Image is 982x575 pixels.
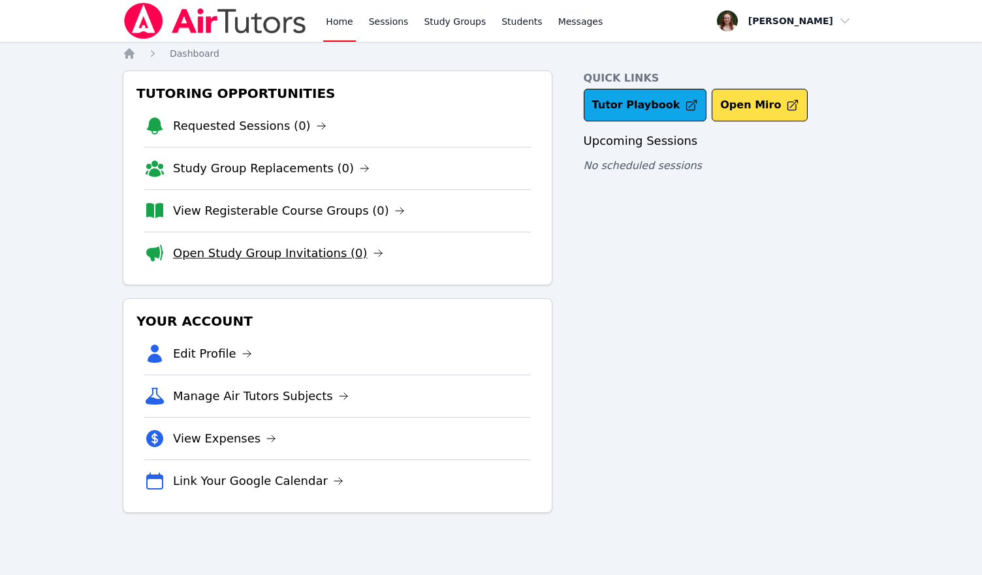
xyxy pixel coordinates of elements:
[134,309,541,333] h3: Your Account
[170,48,219,59] span: Dashboard
[173,202,405,220] a: View Registerable Course Groups (0)
[173,244,383,262] a: Open Study Group Invitations (0)
[558,15,603,28] span: Messages
[173,345,252,363] a: Edit Profile
[173,159,370,178] a: Study Group Replacements (0)
[123,47,859,60] nav: Breadcrumb
[584,89,707,121] a: Tutor Playbook
[123,3,308,39] img: Air Tutors
[173,117,326,135] a: Requested Sessions (0)
[584,132,859,150] h3: Upcoming Sessions
[173,429,276,448] a: View Expenses
[173,472,343,490] a: Link Your Google Calendar
[173,387,349,405] a: Manage Air Tutors Subjects
[170,47,219,60] a: Dashboard
[712,89,808,121] button: Open Miro
[584,159,702,172] span: No scheduled sessions
[134,82,541,105] h3: Tutoring Opportunities
[584,70,859,86] h4: Quick Links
